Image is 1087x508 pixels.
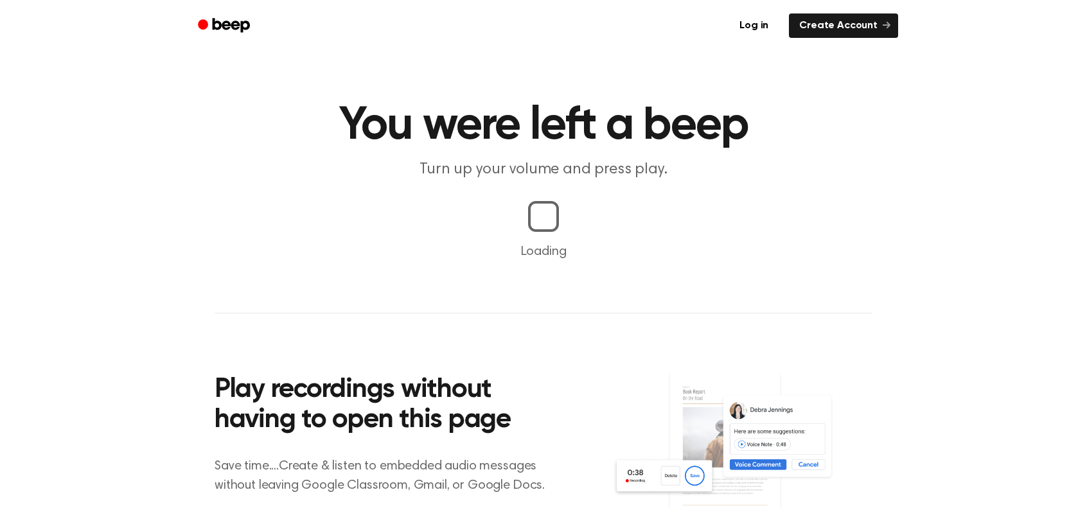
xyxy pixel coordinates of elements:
h2: Play recordings without having to open this page [215,375,561,436]
h1: You were left a beep [215,103,872,149]
p: Turn up your volume and press play. [297,159,790,180]
p: Save time....Create & listen to embedded audio messages without leaving Google Classroom, Gmail, ... [215,457,561,495]
a: Beep [189,13,261,39]
p: Loading [15,242,1072,261]
a: Create Account [789,13,898,38]
a: Log in [727,11,781,40]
